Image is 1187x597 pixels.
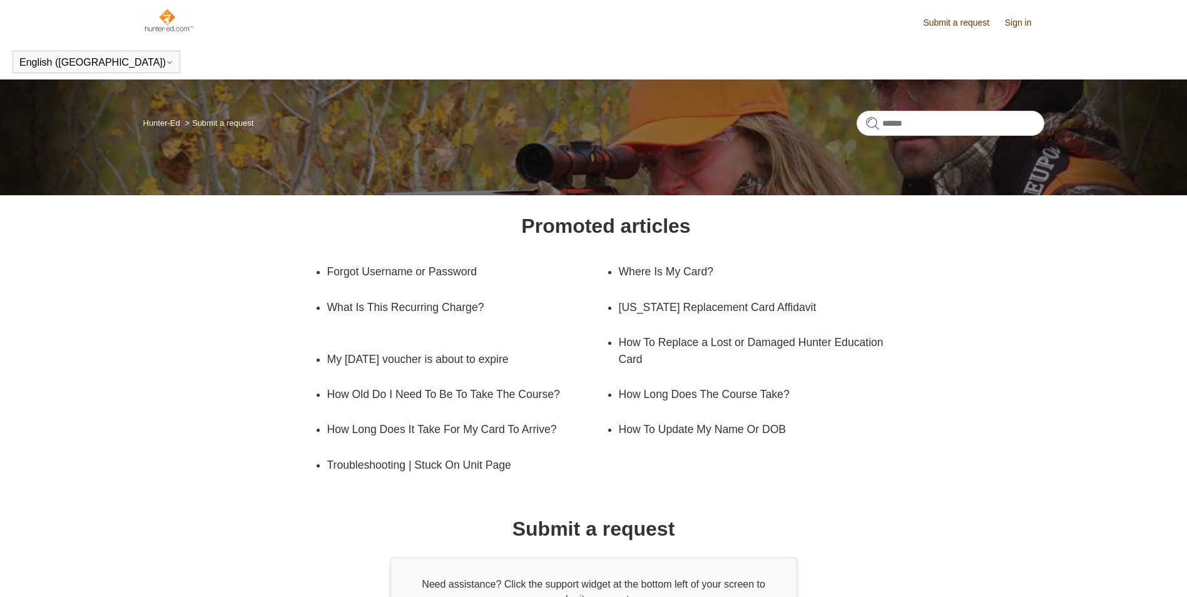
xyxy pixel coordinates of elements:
[619,325,898,377] a: How To Replace a Lost or Damaged Hunter Education Card
[619,254,879,289] a: Where Is My Card?
[327,447,588,482] a: Troubleshooting | Stuck On Unit Page
[143,118,180,128] a: Hunter-Ed
[512,514,675,544] h1: Submit a request
[619,412,879,447] a: How To Update My Name Or DOB
[327,412,606,447] a: How Long Does It Take For My Card To Arrive?
[1005,16,1044,29] a: Sign in
[857,111,1044,136] input: Search
[619,377,879,412] a: How Long Does The Course Take?
[143,8,194,33] img: Hunter-Ed Help Center home page
[327,377,588,412] a: How Old Do I Need To Be To Take The Course?
[327,342,588,377] a: My [DATE] voucher is about to expire
[923,16,1002,29] a: Submit a request
[327,254,588,289] a: Forgot Username or Password
[619,290,879,325] a: [US_STATE] Replacement Card Affidavit
[19,57,173,68] button: English ([GEOGRAPHIC_DATA])
[327,290,606,325] a: What Is This Recurring Charge?
[521,211,690,241] h1: Promoted articles
[182,118,253,128] li: Submit a request
[143,118,183,128] li: Hunter-Ed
